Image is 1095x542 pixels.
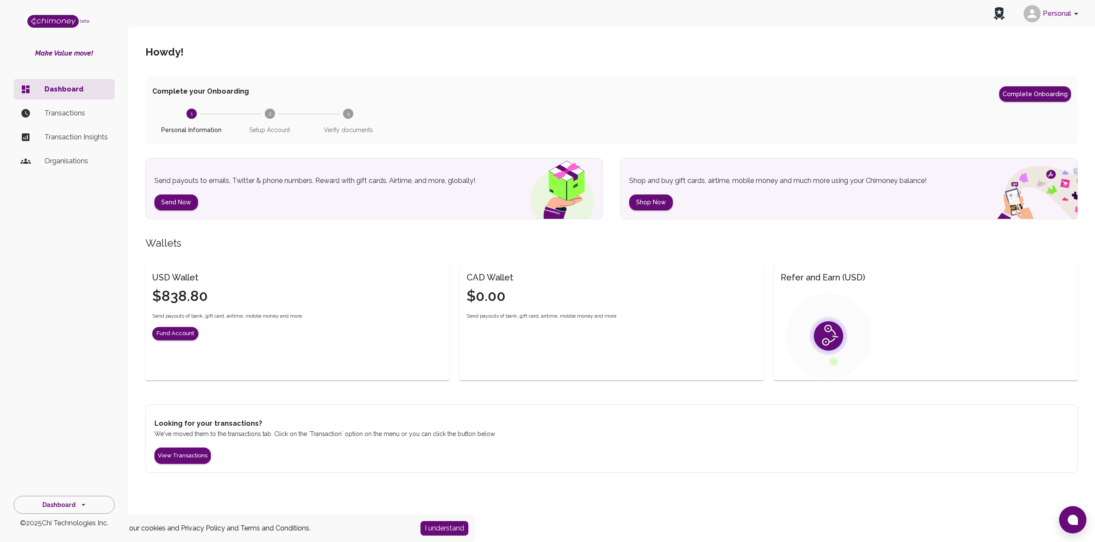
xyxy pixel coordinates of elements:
text: 2 [268,111,271,117]
button: account of current user [1020,3,1085,25]
span: Send payouts of bank, gift card, airtime, mobile money and more [152,312,302,321]
p: Transaction Insights [44,132,108,142]
p: Transactions [44,108,108,118]
h6: CAD Wallet [467,271,513,284]
h4: $0.00 [467,287,513,305]
div: By using this site, you are agreeing to our cookies and and . [11,523,408,533]
button: Dashboard [14,496,115,514]
span: We've moved them to the transactions tab. Click on the `Transaction` option on the menu or you ca... [154,430,495,437]
button: Complete Onboarding [999,86,1071,102]
span: Send payouts of bank, gift card, airtime, mobile money and more [467,312,616,321]
button: Accept cookies [420,521,468,536]
span: Personal Information [156,126,227,134]
span: Setup Account [234,126,305,134]
p: Organisations [44,156,108,166]
img: social spend [975,156,1077,219]
span: Verify documents [313,126,384,134]
button: View Transactions [154,448,211,464]
span: Complete your Onboarding [152,86,249,102]
span: beta [80,18,89,24]
h5: Wallets [145,236,1078,250]
h5: Howdy ! [145,45,183,59]
p: Send payouts to emails, Twitter & phone numbers. Reward with gift cards, Airtime, and more, globa... [154,176,521,186]
button: Fund Account [152,327,198,340]
button: Shop Now [629,194,673,210]
img: public [786,293,871,379]
h4: $838.80 [152,287,208,305]
img: gift box [515,155,603,219]
strong: Looking for your transactions? [154,419,262,427]
text: 1 [190,111,192,117]
p: Shop and buy gift cards, airtime, mobile money and much more using your Chimoney balance! [629,176,996,186]
button: Send Now [154,194,198,210]
h6: USD Wallet [152,271,208,284]
p: Dashboard [44,84,108,94]
img: Logo [27,15,79,28]
button: Open chat window [1059,506,1086,533]
h6: Refer and Earn (USD) [781,271,865,284]
a: Terms and Conditions [240,524,309,532]
text: 3 [347,111,349,117]
a: Privacy Policy [181,524,225,532]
